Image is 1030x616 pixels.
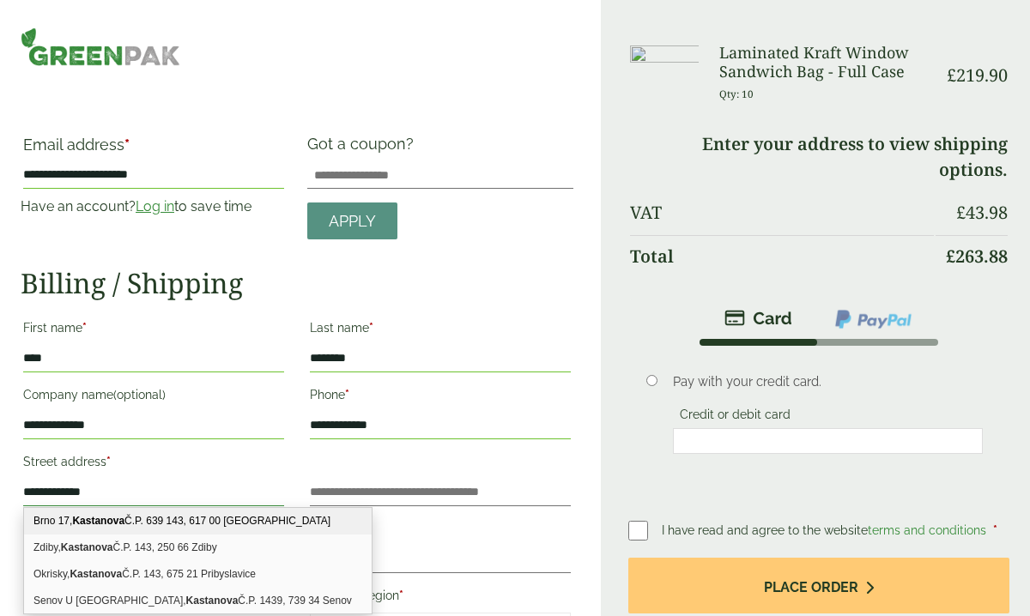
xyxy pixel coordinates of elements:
label: Last name [310,316,571,345]
abbr: required [106,455,111,468]
th: VAT [630,192,934,233]
abbr: required [82,321,87,335]
bdi: 219.90 [947,63,1008,87]
label: First name [23,316,284,345]
label: Phone [310,383,571,412]
td: Enter your address to view shipping options. [630,124,1008,190]
small: Qty: 10 [719,88,754,100]
bdi: 263.88 [946,245,1008,268]
bdi: 43.98 [956,201,1008,224]
button: Place order [628,558,1009,613]
abbr: required [993,523,997,537]
p: Pay with your credit card. [673,372,984,391]
span: (optional) [113,388,166,402]
abbr: required [369,321,373,335]
div: Senov U Ostravy, Kastanova Č.P. 1439, 739 34 Senov [24,588,372,613]
label: Country/Region [310,583,571,613]
b: Kastanova [186,595,239,607]
label: Got a coupon? [307,135,421,161]
span: £ [956,201,966,224]
a: Apply [307,202,397,239]
label: Credit or debit card [673,408,797,426]
div: Zdiby, Kastanova Č.P. 143, 250 66 Zdiby [24,534,372,561]
h3: Laminated Kraft Window Sandwich Bag - Full Case [719,44,935,81]
label: Postcode [310,516,571,546]
span: £ [947,63,956,87]
h2: Billing / Shipping [21,267,573,299]
a: terms and conditions [868,523,986,537]
div: Brno 17, Kastanova Č.P. 639 143, 617 00 Brno [24,508,372,534]
abbr: required [124,136,130,154]
div: Okrisky, Kastanova Č.P. 143, 675 21 Pribyslavice [24,561,372,588]
span: I have read and agree to the website [662,523,990,537]
span: Apply [329,212,376,231]
a: Log in [136,198,174,214]
abbr: required [345,388,349,402]
label: Company name [23,383,284,412]
th: Total [630,235,934,277]
iframe: Secure card payment input frame [678,433,978,449]
img: ppcp-gateway.png [833,308,913,330]
img: GreenPak Supplies [21,27,180,66]
label: Email address [23,137,284,161]
abbr: required [399,589,403,602]
span: £ [946,245,955,268]
b: Kastanova [70,568,122,580]
label: Street address [23,450,284,479]
b: Kastanova [72,515,124,527]
b: Kastanova [61,541,113,553]
p: Have an account? to save time [21,196,287,217]
img: stripe.png [724,308,792,329]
